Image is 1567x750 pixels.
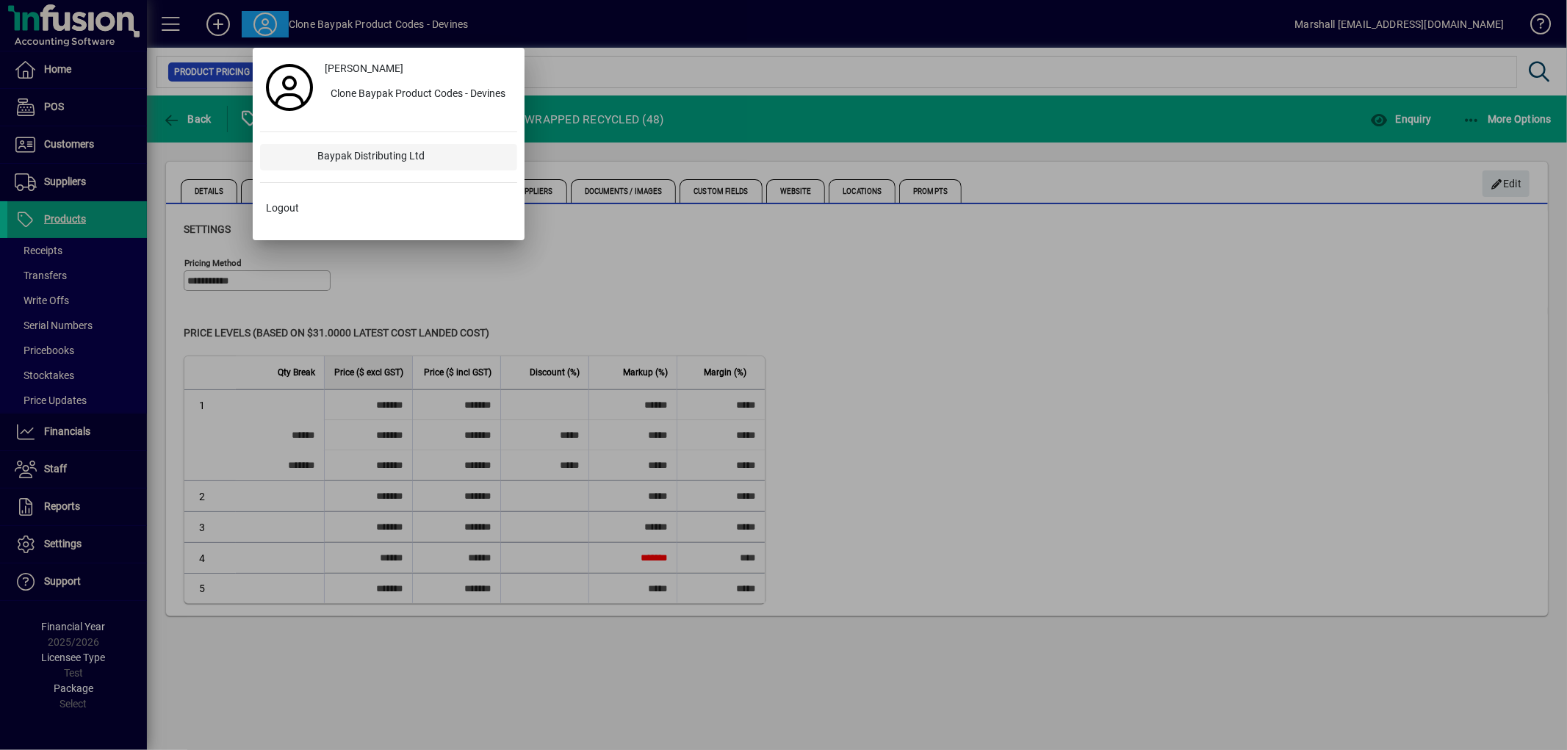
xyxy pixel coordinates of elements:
button: Baypak Distributing Ltd [260,144,517,170]
a: [PERSON_NAME] [319,55,517,82]
span: Logout [266,201,299,216]
div: Baypak Distributing Ltd [306,144,517,170]
button: Clone Baypak Product Codes - Devines [319,82,517,108]
button: Logout [260,195,517,221]
span: [PERSON_NAME] [325,61,403,76]
a: Profile [260,74,319,101]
